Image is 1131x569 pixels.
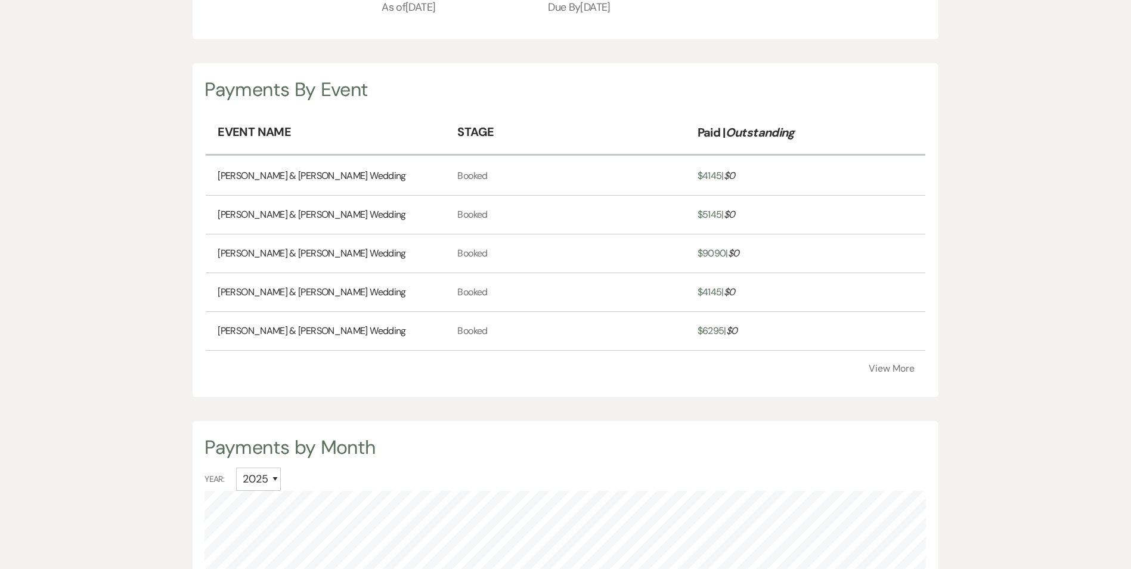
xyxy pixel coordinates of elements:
td: Booked [445,234,685,273]
span: $ 0 [724,169,735,182]
a: [PERSON_NAME] & [PERSON_NAME] Wedding [218,246,405,261]
span: $ 5145 [698,208,722,221]
span: $ 6295 [698,324,724,337]
td: Booked [445,157,685,196]
td: Booked [445,312,685,351]
a: $9090|$0 [698,246,739,261]
span: Year: [204,473,224,485]
td: Booked [445,273,685,312]
a: [PERSON_NAME] & [PERSON_NAME] Wedding [218,285,405,299]
p: Paid | [698,123,795,142]
a: $4145|$0 [698,285,735,299]
a: [PERSON_NAME] & [PERSON_NAME] Wedding [218,208,405,222]
a: [PERSON_NAME] & [PERSON_NAME] Wedding [218,169,405,183]
th: Stage [445,111,685,156]
div: Payments By Event [204,75,926,104]
em: Outstanding [726,125,795,140]
th: Event Name [206,111,445,156]
span: $ 0 [726,324,738,337]
span: $ 0 [724,286,735,298]
a: $5145|$0 [698,208,735,222]
a: $4145|$0 [698,169,735,183]
span: $ 4145 [698,286,722,298]
td: Booked [445,196,685,234]
button: View More [869,364,915,373]
span: $ 0 [728,247,739,259]
div: Payments by Month [204,433,926,462]
a: $6295|$0 [698,324,738,338]
a: [PERSON_NAME] & [PERSON_NAME] Wedding [218,324,405,338]
span: $ 0 [724,208,735,221]
span: $ 9090 [698,247,726,259]
span: $ 4145 [698,169,722,182]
